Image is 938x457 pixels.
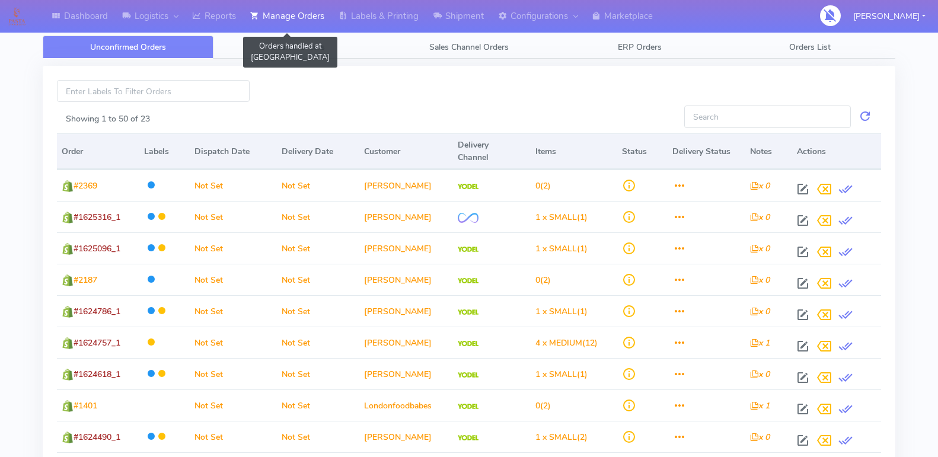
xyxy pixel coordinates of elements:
img: Yodel [458,372,478,378]
span: (2) [535,400,551,411]
span: #1624618_1 [74,369,120,380]
td: [PERSON_NAME] [359,421,453,452]
img: Yodel [458,341,478,347]
img: Yodel [458,435,478,441]
span: (1) [535,243,588,254]
th: Delivery Status [668,133,745,170]
td: [PERSON_NAME] [359,327,453,358]
img: Yodel [458,309,478,315]
i: x 0 [750,274,770,286]
img: OnFleet [458,213,478,223]
span: Search Orders [272,41,325,53]
td: Not Set [190,358,277,389]
span: #1624757_1 [74,337,120,349]
td: Londonfoodbabes [359,389,453,421]
i: x 0 [750,306,770,317]
td: [PERSON_NAME] [359,295,453,327]
span: 1 x SMALL [535,212,577,223]
span: 1 x SMALL [535,432,577,443]
th: Notes [745,133,792,170]
img: Yodel [458,247,478,253]
th: Dispatch Date [190,133,277,170]
td: [PERSON_NAME] [359,232,453,264]
span: (12) [535,337,598,349]
th: Order [57,133,139,170]
input: Enter Labels To Filter Orders [57,80,250,102]
span: 0 [535,274,540,286]
span: #1401 [74,400,97,411]
td: [PERSON_NAME] [359,170,453,201]
i: x 0 [750,212,770,223]
td: Not Set [277,358,359,389]
span: 0 [535,400,540,411]
span: (2) [535,274,551,286]
td: Not Set [190,170,277,201]
img: Yodel [458,404,478,410]
td: [PERSON_NAME] [359,201,453,232]
th: Delivery Channel [453,133,531,170]
span: #1624786_1 [74,306,120,317]
img: Yodel [458,184,478,190]
span: 1 x SMALL [535,306,577,317]
th: Customer [359,133,453,170]
i: x 0 [750,432,770,443]
span: (1) [535,212,588,223]
i: x 1 [750,337,770,349]
td: Not Set [190,295,277,327]
td: Not Set [277,327,359,358]
td: [PERSON_NAME] [359,264,453,295]
td: Not Set [190,389,277,421]
th: Actions [792,133,881,170]
span: 0 [535,180,540,191]
button: [PERSON_NAME] [844,4,934,28]
i: x 0 [750,180,770,191]
span: 1 x SMALL [535,243,577,254]
td: Not Set [277,389,359,421]
td: Not Set [277,421,359,452]
label: Showing 1 to 50 of 23 [66,113,150,125]
ul: Tabs [43,36,895,59]
span: ERP Orders [618,41,662,53]
th: Delivery Date [277,133,359,170]
span: 4 x MEDIUM [535,337,582,349]
span: (2) [535,432,588,443]
th: Labels [139,133,190,170]
i: x 1 [750,400,770,411]
span: #2187 [74,274,97,286]
span: Sales Channel Orders [429,41,509,53]
td: [PERSON_NAME] [359,358,453,389]
td: Not Set [277,295,359,327]
td: Not Set [190,421,277,452]
span: (1) [535,306,588,317]
img: Yodel [458,278,478,284]
span: #1625096_1 [74,243,120,254]
span: #1625316_1 [74,212,120,223]
td: Not Set [277,232,359,264]
input: Search [684,106,851,127]
td: Not Set [190,232,277,264]
span: (1) [535,369,588,380]
td: Not Set [190,201,277,232]
span: 1 x SMALL [535,369,577,380]
span: #1624490_1 [74,432,120,443]
th: Items [531,133,618,170]
th: Status [617,133,668,170]
span: (2) [535,180,551,191]
td: Not Set [277,170,359,201]
span: Orders List [789,41,831,53]
td: Not Set [277,201,359,232]
td: Not Set [277,264,359,295]
i: x 0 [750,369,770,380]
span: Unconfirmed Orders [90,41,166,53]
td: Not Set [190,264,277,295]
span: #2369 [74,180,97,191]
i: x 0 [750,243,770,254]
td: Not Set [190,327,277,358]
